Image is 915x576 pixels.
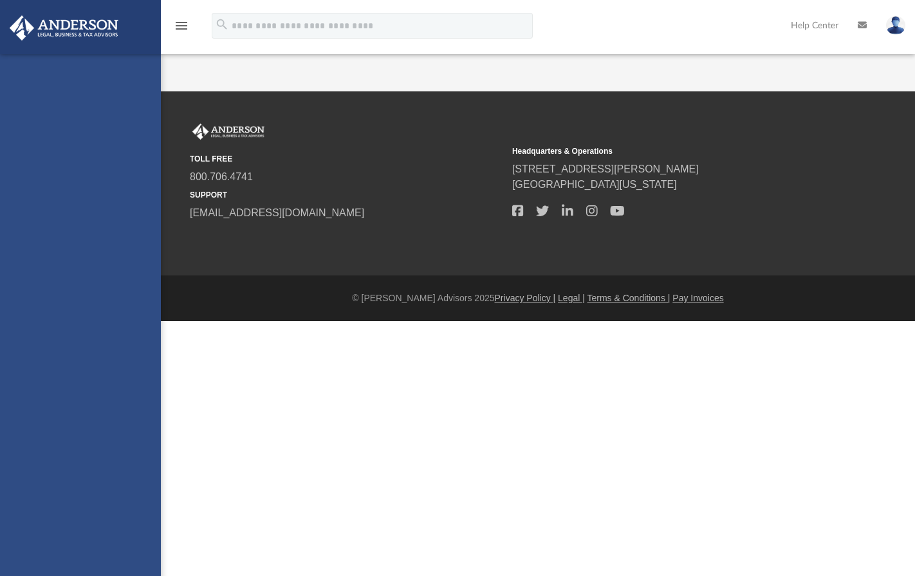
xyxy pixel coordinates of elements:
[190,153,503,165] small: TOLL FREE
[174,18,189,33] i: menu
[587,293,670,303] a: Terms & Conditions |
[215,17,229,32] i: search
[161,292,915,305] div: © [PERSON_NAME] Advisors 2025
[190,207,364,218] a: [EMAIL_ADDRESS][DOMAIN_NAME]
[558,293,585,303] a: Legal |
[190,171,253,182] a: 800.706.4741
[512,179,677,190] a: [GEOGRAPHIC_DATA][US_STATE]
[672,293,723,303] a: Pay Invoices
[190,189,503,201] small: SUPPORT
[6,15,122,41] img: Anderson Advisors Platinum Portal
[495,293,556,303] a: Privacy Policy |
[174,24,189,33] a: menu
[512,145,826,157] small: Headquarters & Operations
[190,124,267,140] img: Anderson Advisors Platinum Portal
[886,16,905,35] img: User Pic
[512,163,699,174] a: [STREET_ADDRESS][PERSON_NAME]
